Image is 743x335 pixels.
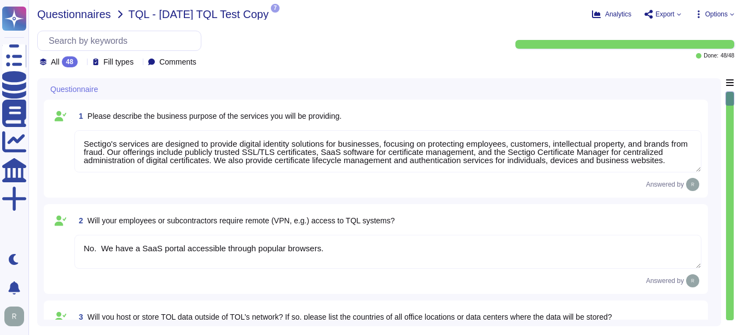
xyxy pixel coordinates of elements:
textarea: Sectigo's services are designed to provide digital identity solutions for businesses, focusing on... [74,130,701,172]
span: Answered by [646,181,684,188]
span: Questionnaires [37,9,111,20]
span: 2 [74,217,83,224]
span: Please describe the business purpose of the services you will be providing. [88,112,342,120]
span: 3 [74,313,83,321]
textarea: No. We have a SaaS portal accessible through popular browsers. [74,235,701,269]
span: 48 / 48 [721,53,734,59]
span: Fill types [103,58,133,66]
input: Search by keywords [43,31,201,50]
div: 48 [62,56,78,67]
span: Answered by [646,278,684,284]
img: user [4,307,24,326]
span: All [51,58,60,66]
span: Options [705,11,728,18]
span: 1 [74,112,83,120]
span: Questionnaire [50,85,98,93]
span: Will your employees or subcontractors require remote (VPN, e.g.) access to TQL systems? [88,216,395,225]
span: TQL - [DATE] TQL Test Copy [129,9,269,20]
span: Will you host or store TQL data outside of TQL’s network? If so, please list the countries of all... [88,313,612,321]
button: Analytics [592,10,631,19]
button: user [2,304,32,328]
img: user [686,274,699,287]
span: Comments [159,58,196,66]
span: Done: [704,53,718,59]
span: Export [655,11,675,18]
span: Analytics [605,11,631,18]
span: 7 [271,4,280,13]
img: user [686,178,699,191]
